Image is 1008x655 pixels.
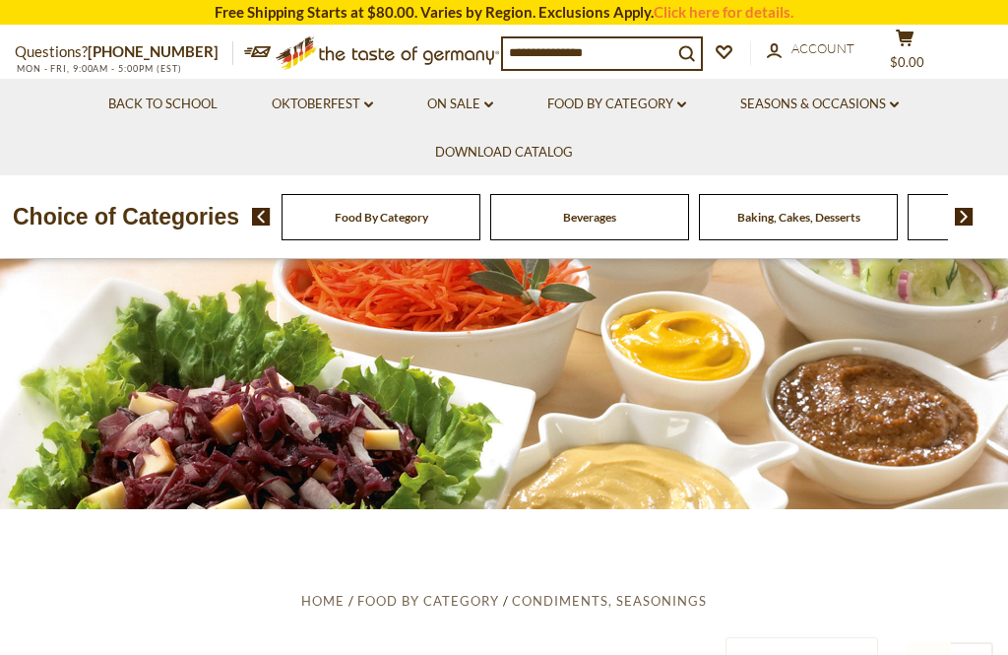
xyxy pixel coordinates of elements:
span: MON - FRI, 9:00AM - 5:00PM (EST) [15,63,182,74]
a: Home [301,593,345,609]
a: Food By Category [357,593,499,609]
a: On Sale [427,94,493,115]
a: Food By Category [335,210,428,225]
a: Condiments, Seasonings [512,593,707,609]
span: $0.00 [890,54,924,70]
a: Beverages [563,210,616,225]
button: $0.00 [875,29,934,78]
img: previous arrow [252,208,271,226]
a: Baking, Cakes, Desserts [737,210,860,225]
p: Questions? [15,39,233,65]
a: [PHONE_NUMBER] [88,42,219,60]
a: Seasons & Occasions [740,94,899,115]
img: next arrow [955,208,974,226]
a: Account [767,38,854,60]
span: Account [791,40,854,56]
a: Download Catalog [435,142,573,164]
a: Oktoberfest [272,94,373,115]
a: Food By Category [547,94,686,115]
a: Back to School [108,94,218,115]
a: Click here for details. [654,3,793,21]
